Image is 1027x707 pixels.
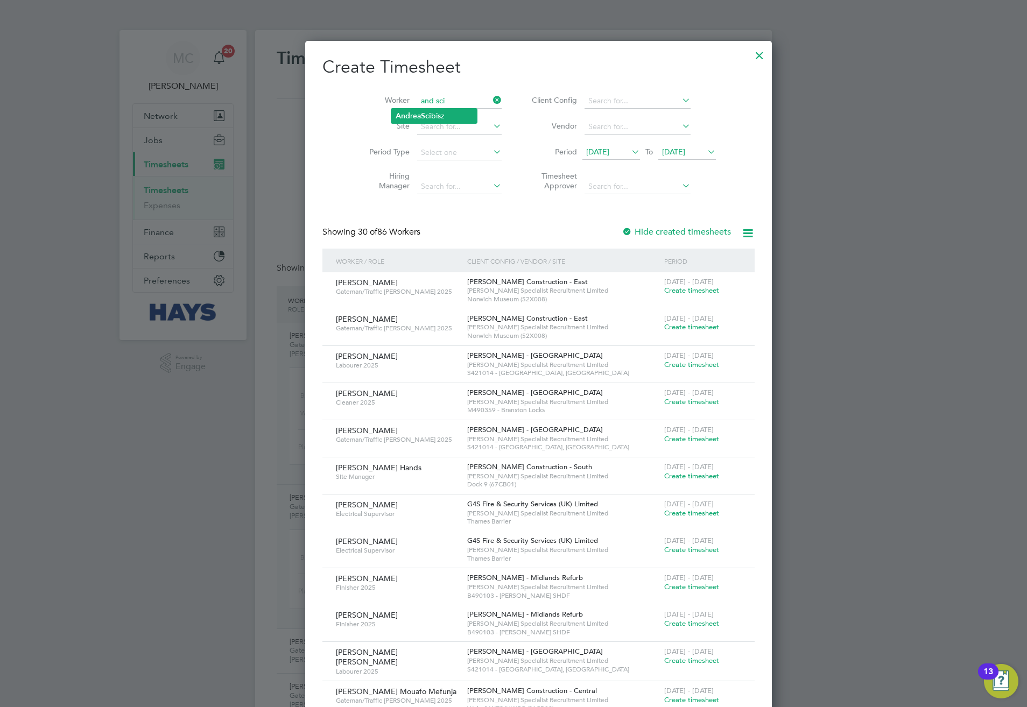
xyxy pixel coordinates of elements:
[585,94,691,109] input: Search for...
[467,435,659,443] span: [PERSON_NAME] Specialist Recruitment Limited
[421,111,431,121] b: Sci
[664,322,719,331] span: Create timesheet
[664,277,714,286] span: [DATE] - [DATE]
[417,179,502,194] input: Search for...
[529,121,577,131] label: Vendor
[467,499,598,508] span: G4S Fire & Security Services (UK) Limited
[467,554,659,563] span: Thames Barrier
[336,426,398,435] span: [PERSON_NAME]
[467,277,588,286] span: [PERSON_NAME] Construction - East
[664,536,714,545] span: [DATE] - [DATE]
[664,360,719,369] span: Create timesheet
[467,480,659,489] span: Dock 9 (67CB01)
[336,583,459,592] span: Finisher 2025
[336,351,398,361] span: [PERSON_NAME]
[664,286,719,295] span: Create timesheet
[664,647,714,656] span: [DATE] - [DATE]
[467,628,659,637] span: B490103 - [PERSON_NAME] SHDF
[417,119,502,135] input: Search for...
[336,278,398,287] span: [PERSON_NAME]
[361,147,410,157] label: Period Type
[467,398,659,406] span: [PERSON_NAME] Specialist Recruitment Limited
[417,145,502,160] input: Select one
[467,314,588,323] span: [PERSON_NAME] Construction - East
[664,619,719,628] span: Create timesheet
[336,287,459,296] span: Gateman/Traffic [PERSON_NAME] 2025
[467,360,659,369] span: [PERSON_NAME] Specialist Recruitment Limited
[664,314,714,323] span: [DATE] - [DATE]
[467,369,659,377] span: S421014 - [GEOGRAPHIC_DATA], [GEOGRAPHIC_DATA]
[322,227,423,238] div: Showing
[586,147,609,157] span: [DATE]
[664,573,714,582] span: [DATE] - [DATE]
[467,406,659,414] span: M490359 - Branston Locks
[467,583,659,591] span: [PERSON_NAME] Specialist Recruitment Limited
[336,620,459,628] span: Finisher 2025
[664,351,714,360] span: [DATE] - [DATE]
[336,361,459,370] span: Labourer 2025
[467,462,592,471] span: [PERSON_NAME] Construction - South
[467,619,659,628] span: [PERSON_NAME] Specialist Recruitment Limited
[662,249,744,273] div: Period
[391,109,477,123] li: rea bisz
[664,499,714,508] span: [DATE] - [DATE]
[467,536,598,545] span: G4S Fire & Security Services (UK) Limited
[467,286,659,295] span: [PERSON_NAME] Specialist Recruitment Limited
[662,147,685,157] span: [DATE]
[358,227,420,237] span: 86 Workers
[467,351,603,360] span: [PERSON_NAME] - [GEOGRAPHIC_DATA]
[585,179,691,194] input: Search for...
[322,56,755,79] h2: Create Timesheet
[396,111,410,121] b: And
[467,517,659,526] span: Thames Barrier
[336,546,459,555] span: Electrical Supervisor
[467,443,659,451] span: S421014 - [GEOGRAPHIC_DATA], [GEOGRAPHIC_DATA]
[336,696,459,705] span: Gateman/Traffic [PERSON_NAME] 2025
[336,435,459,444] span: Gateman/Traffic [PERSON_NAME] 2025
[467,331,659,340] span: Norwich Museum (52X008)
[336,500,398,510] span: [PERSON_NAME]
[467,295,659,303] span: Norwich Museum (52X008)
[467,472,659,480] span: [PERSON_NAME] Specialist Recruitment Limited
[336,574,398,583] span: [PERSON_NAME]
[664,471,719,480] span: Create timesheet
[467,610,583,619] span: [PERSON_NAME] - Midlands Refurb
[336,314,398,324] span: [PERSON_NAME]
[417,94,502,109] input: Search for...
[336,667,459,676] span: Labourer 2025
[336,324,459,333] span: Gateman/Traffic [PERSON_NAME] 2025
[336,687,456,696] span: [PERSON_NAME] Mouafo Mefunja
[642,145,656,159] span: To
[664,388,714,397] span: [DATE] - [DATE]
[664,434,719,443] span: Create timesheet
[467,323,659,331] span: [PERSON_NAME] Specialist Recruitment Limited
[664,425,714,434] span: [DATE] - [DATE]
[336,610,398,620] span: [PERSON_NAME]
[467,696,659,704] span: [PERSON_NAME] Specialist Recruitment Limited
[336,647,398,667] span: [PERSON_NAME] [PERSON_NAME]
[336,536,398,546] span: [PERSON_NAME]
[664,462,714,471] span: [DATE] - [DATE]
[664,508,719,518] span: Create timesheet
[467,509,659,518] span: [PERSON_NAME] Specialist Recruitment Limited
[664,656,719,665] span: Create timesheet
[467,647,603,656] span: [PERSON_NAME] - [GEOGRAPHIC_DATA]
[467,546,659,554] span: [PERSON_NAME] Specialist Recruitment Limited
[336,472,459,481] span: Site Manager
[467,425,603,434] span: [PERSON_NAME] - [GEOGRAPHIC_DATA]
[664,610,714,619] span: [DATE] - [DATE]
[361,95,410,105] label: Worker
[358,227,377,237] span: 30 of
[664,582,719,591] span: Create timesheet
[467,686,597,695] span: [PERSON_NAME] Construction - Central
[529,95,577,105] label: Client Config
[336,398,459,407] span: Cleaner 2025
[664,545,719,554] span: Create timesheet
[529,171,577,190] label: Timesheet Approver
[664,397,719,406] span: Create timesheet
[467,573,583,582] span: [PERSON_NAME] - Midlands Refurb
[585,119,691,135] input: Search for...
[336,463,421,472] span: [PERSON_NAME] Hands
[984,664,1018,698] button: Open Resource Center, 13 new notifications
[361,121,410,131] label: Site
